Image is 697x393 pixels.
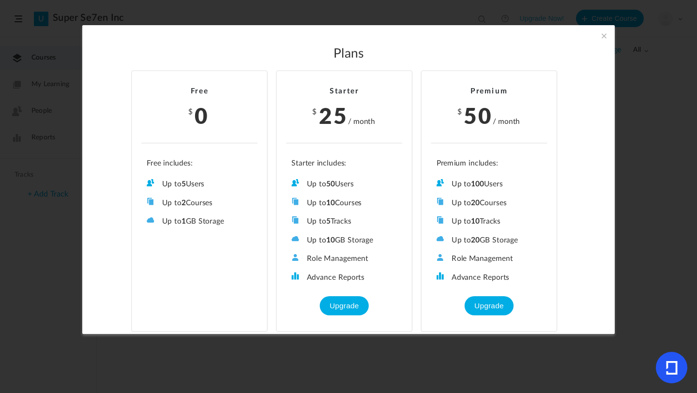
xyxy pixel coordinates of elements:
span: 50 [464,99,493,130]
li: Up to Users [147,179,252,189]
li: Advance Reports [291,272,397,283]
b: 5 [182,181,186,188]
span: 25 [319,99,348,130]
b: 2 [182,199,186,207]
span: $ [312,108,318,116]
span: 0 [195,99,209,130]
li: Up to Users [437,179,542,189]
b: 10 [326,237,335,244]
h2: Plans [104,46,593,62]
cite: / month [348,116,375,127]
h2: Premium [431,87,547,96]
li: Advance Reports [437,272,542,283]
li: Up to GB Storage [291,235,397,245]
li: Role Management [291,254,397,264]
li: Up to Users [291,179,397,189]
b: 50 [326,181,335,188]
b: 20 [471,237,480,244]
li: Role Management [437,254,542,264]
b: 5 [326,218,331,225]
li: Up to GB Storage [147,216,252,227]
button: Upgrade [320,296,368,316]
b: 10 [326,199,335,207]
b: 20 [471,199,480,207]
cite: / month [493,116,520,127]
button: Upgrade [465,296,513,316]
li: Up to Tracks [437,216,542,227]
b: 10 [471,218,480,225]
li: Up to Courses [147,198,252,208]
li: Up to Tracks [291,216,397,227]
li: Up to Courses [437,198,542,208]
b: 100 [471,181,484,188]
span: $ [188,108,194,116]
h2: Free [141,87,258,96]
h2: Starter [286,87,402,96]
span: $ [457,108,463,116]
li: Up to GB Storage [437,235,542,245]
b: 1 [182,218,186,225]
li: Up to Courses [291,198,397,208]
